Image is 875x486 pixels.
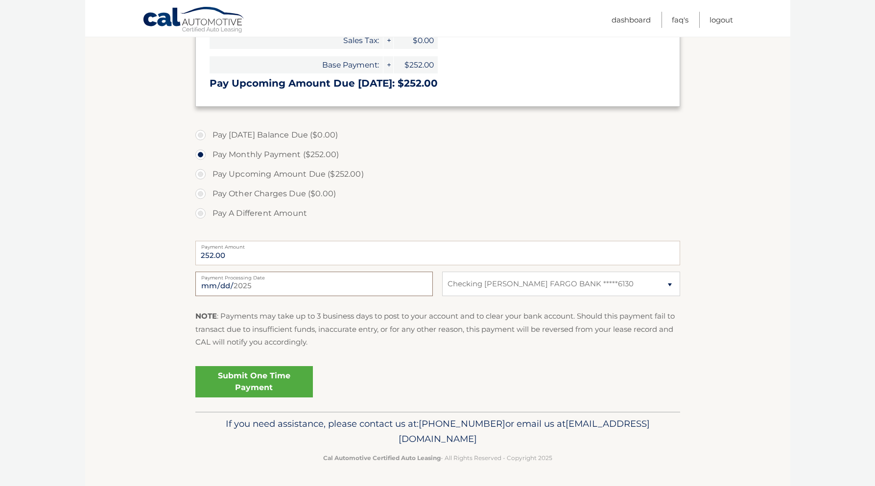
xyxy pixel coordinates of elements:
label: Pay A Different Amount [195,204,680,223]
span: $0.00 [394,32,438,49]
p: : Payments may take up to 3 business days to post to your account and to clear your bank account.... [195,310,680,348]
a: Cal Automotive [142,6,245,35]
span: Base Payment: [210,56,383,73]
a: Submit One Time Payment [195,366,313,397]
span: $252.00 [394,56,438,73]
strong: Cal Automotive Certified Auto Leasing [323,454,441,462]
input: Payment Amount [195,241,680,265]
p: - All Rights Reserved - Copyright 2025 [202,453,674,463]
label: Payment Processing Date [195,272,433,279]
label: Pay Other Charges Due ($0.00) [195,184,680,204]
label: Payment Amount [195,241,680,249]
span: + [383,32,393,49]
span: Sales Tax: [210,32,383,49]
p: If you need assistance, please contact us at: or email us at [202,416,674,447]
span: [PHONE_NUMBER] [419,418,505,429]
strong: NOTE [195,311,217,321]
a: Dashboard [612,12,651,28]
input: Payment Date [195,272,433,296]
label: Pay [DATE] Balance Due ($0.00) [195,125,680,145]
a: Logout [709,12,733,28]
a: FAQ's [672,12,688,28]
h3: Pay Upcoming Amount Due [DATE]: $252.00 [210,77,666,90]
span: + [383,56,393,73]
label: Pay Monthly Payment ($252.00) [195,145,680,164]
label: Pay Upcoming Amount Due ($252.00) [195,164,680,184]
